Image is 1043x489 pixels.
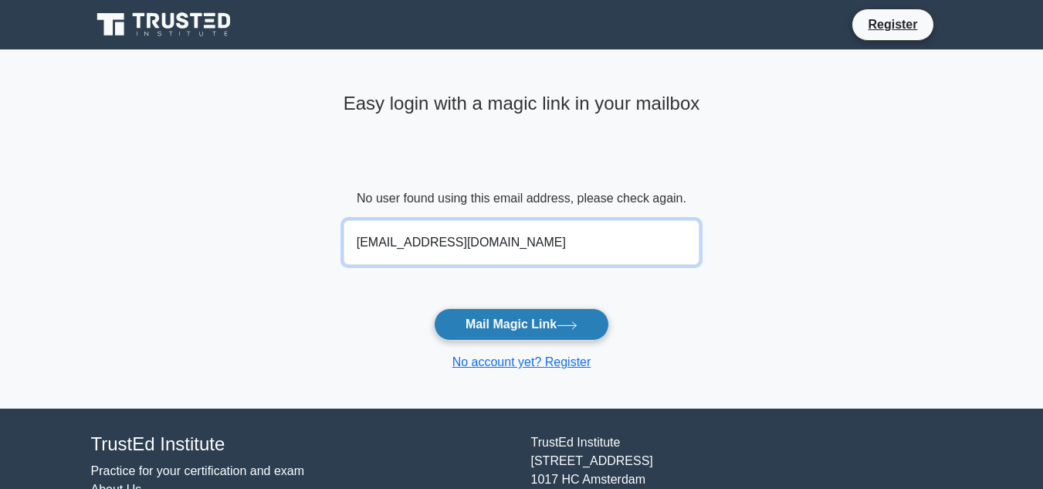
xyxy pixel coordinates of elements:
h4: TrustEd Institute [91,433,513,456]
a: No account yet? Register [452,355,591,368]
a: Practice for your certification and exam [91,464,305,477]
div: No user found using this email address, please check again. [344,189,700,208]
h4: Easy login with a magic link in your mailbox [344,93,700,115]
a: Register [858,15,926,34]
input: Email [344,220,700,265]
button: Mail Magic Link [434,308,609,341]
